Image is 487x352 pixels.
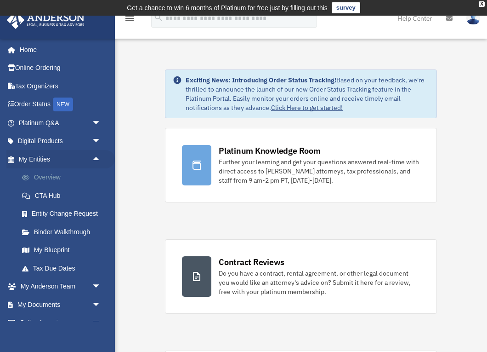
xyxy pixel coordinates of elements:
[92,150,110,169] span: arrow_drop_up
[13,168,115,187] a: Overview
[6,150,115,168] a: My Entitiesarrow_drop_up
[153,12,164,23] i: search
[6,295,115,314] a: My Documentsarrow_drop_down
[219,256,284,268] div: Contract Reviews
[92,295,110,314] span: arrow_drop_down
[219,157,420,185] div: Further your learning and get your questions answered real-time with direct access to [PERSON_NAM...
[127,2,328,13] div: Get a chance to win 6 months of Platinum for free just by filling out this
[53,98,73,111] div: NEW
[92,132,110,151] span: arrow_drop_down
[6,132,115,150] a: Digital Productsarrow_drop_down
[186,75,429,112] div: Based on your feedback, we're thrilled to announce the launch of our new Order Status Tracking fe...
[13,223,115,241] a: Binder Walkthrough
[4,11,87,29] img: Anderson Advisors Platinum Portal
[186,76,336,84] strong: Exciting News: Introducing Order Status Tracking!
[6,40,110,59] a: Home
[479,1,485,7] div: close
[124,16,135,24] a: menu
[13,205,115,223] a: Entity Change Request
[165,239,437,314] a: Contract Reviews Do you have a contract, rental agreement, or other legal document you would like...
[13,259,115,277] a: Tax Due Dates
[6,114,115,132] a: Platinum Q&Aarrow_drop_down
[6,314,115,332] a: Online Learningarrow_drop_down
[6,277,115,296] a: My Anderson Teamarrow_drop_down
[13,241,115,260] a: My Blueprint
[92,114,110,133] span: arrow_drop_down
[6,59,115,77] a: Online Ordering
[124,13,135,24] i: menu
[219,269,420,296] div: Do you have a contract, rental agreement, or other legal document you would like an attorney's ad...
[92,277,110,296] span: arrow_drop_down
[219,145,321,156] div: Platinum Knowledge Room
[92,314,110,333] span: arrow_drop_down
[13,186,115,205] a: CTA Hub
[6,77,115,95] a: Tax Organizers
[466,12,480,25] img: User Pic
[271,104,343,112] a: Click Here to get started!
[6,95,115,114] a: Order StatusNEW
[332,2,360,13] a: survey
[165,128,437,202] a: Platinum Knowledge Room Further your learning and get your questions answered real-time with dire...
